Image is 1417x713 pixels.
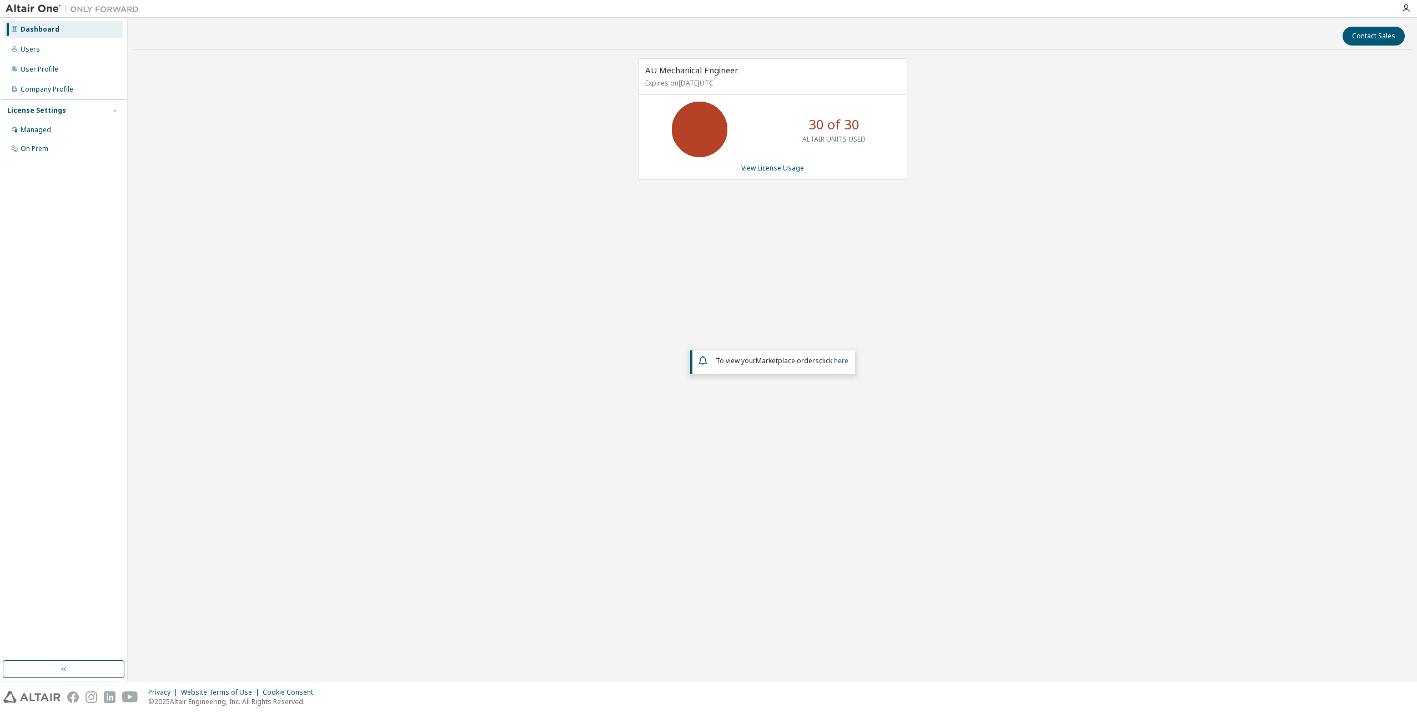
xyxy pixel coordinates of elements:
p: ALTAIR UNITS USED [802,134,866,144]
img: facebook.svg [67,691,79,703]
img: linkedin.svg [104,691,115,703]
button: Contact Sales [1343,27,1405,46]
div: Dashboard [21,25,59,34]
p: © 2025 Altair Engineering, Inc. All Rights Reserved. [148,697,320,706]
p: Expires on [DATE] UTC [645,78,897,88]
a: View License Usage [741,163,804,173]
span: To view your click [716,356,848,365]
span: AU Mechanical Engineer [645,64,738,76]
div: Users [21,45,40,54]
img: instagram.svg [86,691,97,703]
img: Altair One [6,3,144,14]
a: here [834,356,848,365]
div: License Settings [7,106,66,115]
div: User Profile [21,65,58,74]
img: altair_logo.svg [3,691,61,703]
div: Cookie Consent [263,688,320,697]
div: Privacy [148,688,181,697]
div: Company Profile [21,85,73,94]
div: Managed [21,125,51,134]
div: On Prem [21,144,48,153]
img: youtube.svg [122,691,138,703]
em: Marketplace orders [756,356,819,365]
p: 30 of 30 [808,115,860,134]
div: Website Terms of Use [181,688,263,697]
